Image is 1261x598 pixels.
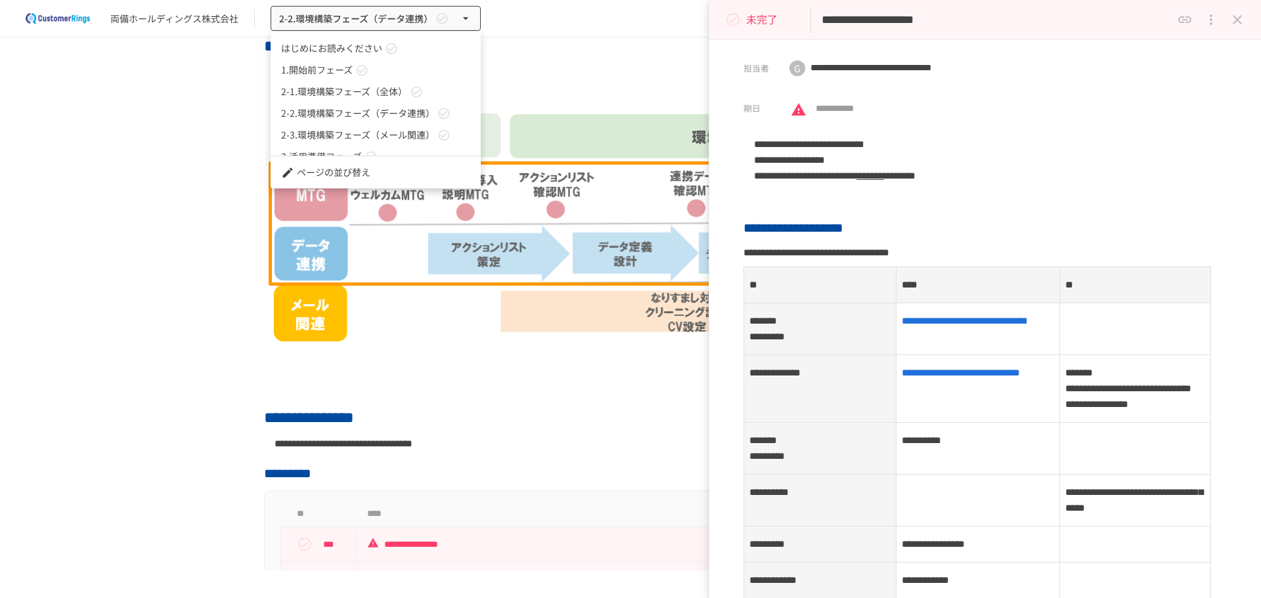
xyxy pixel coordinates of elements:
span: 2-2.環境構築フェーズ（データ連携） [281,106,435,120]
span: 3.活用準備フェーズ [281,150,362,163]
span: 2-3.環境構築フェーズ（メール関連） [281,128,435,142]
span: 1.開始前フェーズ [281,63,353,77]
span: はじめにお読みください [281,41,382,55]
li: ページの並び替え [271,161,481,183]
span: 2-1.環境構築フェーズ（全体） [281,85,407,98]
